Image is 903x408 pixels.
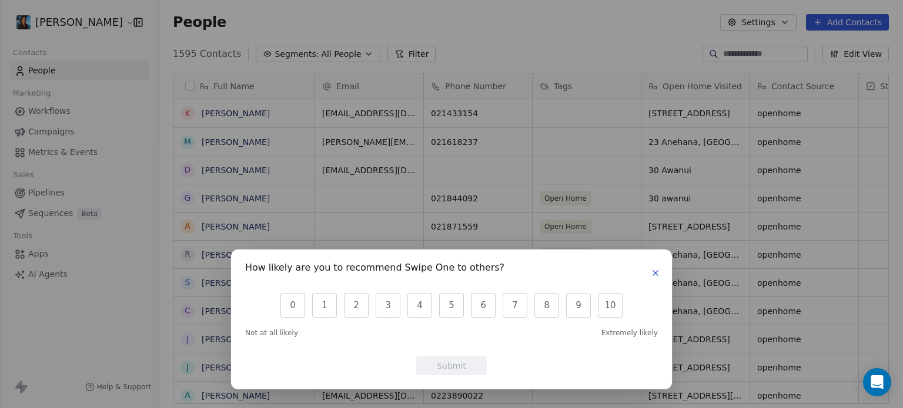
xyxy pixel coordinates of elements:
button: 10 [598,293,623,318]
button: 5 [439,293,464,318]
span: Not at all likely [245,328,298,338]
button: 7 [503,293,527,318]
button: 6 [471,293,496,318]
button: 4 [407,293,432,318]
button: Submit [416,356,487,375]
button: 0 [280,293,305,318]
button: 2 [344,293,369,318]
button: 3 [376,293,400,318]
button: 9 [566,293,591,318]
button: 1 [312,293,337,318]
button: 8 [534,293,559,318]
h1: How likely are you to recommend Swipe One to others? [245,264,504,275]
span: Extremely likely [601,328,658,338]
